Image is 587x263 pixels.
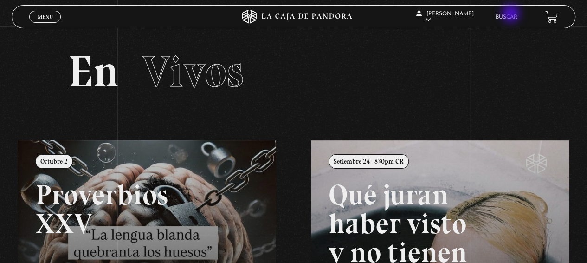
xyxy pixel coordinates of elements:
[545,11,558,23] a: View your shopping cart
[68,50,519,94] h2: En
[34,22,56,28] span: Cerrar
[38,14,53,20] span: Menu
[416,11,474,23] span: [PERSON_NAME]
[496,14,517,20] a: Buscar
[142,45,244,98] span: Vivos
